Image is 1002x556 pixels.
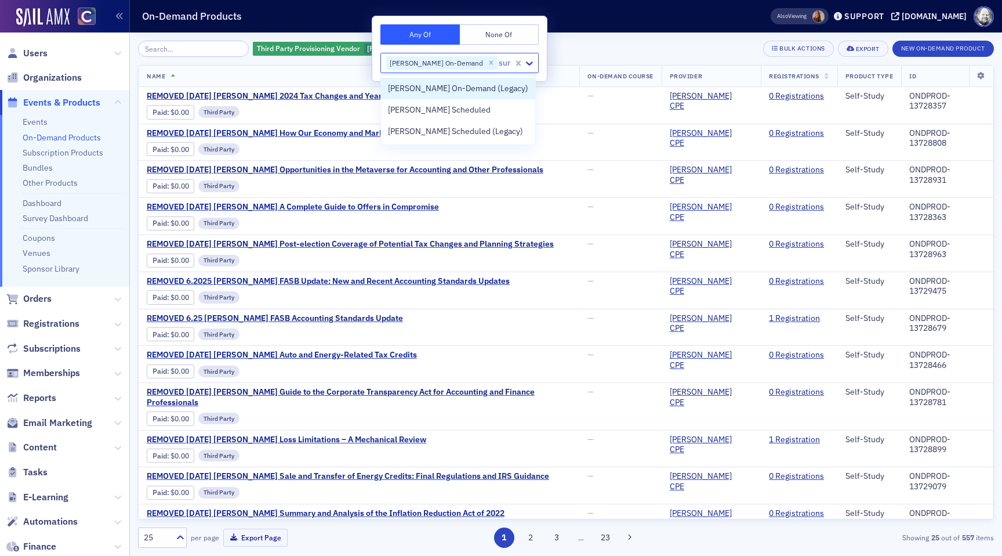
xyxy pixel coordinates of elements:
span: Registrations [23,317,79,330]
a: [PERSON_NAME] CPE [670,435,753,455]
div: Third Party [198,291,239,303]
span: Reports [23,392,56,405]
div: Third Party [198,413,239,424]
span: Automations [23,515,78,528]
div: ONDPROD-13728931 [909,165,985,185]
a: On-Demand Products [23,132,101,143]
a: [PERSON_NAME] CPE [670,350,753,370]
span: Finance [23,540,56,553]
a: 0 Registrations [769,508,824,519]
a: Paid [153,219,167,228]
span: Content [23,441,57,454]
button: [DOMAIN_NAME] [891,12,971,20]
span: [PERSON_NAME] Scheduled (Legacy) [388,125,523,138]
span: $0.00 [170,182,189,190]
span: Provider [670,72,702,80]
div: ONDPROD-13729142 [909,508,985,529]
a: 0 Registrations [769,202,824,212]
a: REMOVED [DATE] [PERSON_NAME] How Our Economy and Markets Perform in Election Years [147,128,492,139]
span: REMOVED 6.20.25 Surgent's Post-election Coverage of Potential Tax Changes and Planning Strategies [147,239,554,250]
span: — [587,128,594,138]
a: Venues [23,248,50,258]
span: Registrations [769,72,819,80]
span: Viewing [777,12,807,20]
div: Third Party [198,328,239,340]
a: Memberships [6,367,80,380]
div: Self-Study [845,471,893,482]
span: REMOVED 7.21.25 Surgent's Loss Limitations – A Mechanical Review [147,435,426,445]
div: Third Party [198,218,239,229]
div: Third Party [198,487,239,499]
a: Paid [153,330,167,339]
div: Third Party [198,255,239,266]
span: Events & Products [23,96,100,109]
span: — [587,313,594,323]
span: $0.00 [170,293,189,302]
a: Paid [153,488,167,497]
span: REMOVED 4.30.2025 Surgent's 2024 Tax Changes and Year-end Planning Opportunities [147,91,488,102]
a: Email Marketing [6,417,92,429]
a: REMOVED [DATE] [PERSON_NAME] A Complete Guide to Offers in Compromise [147,202,439,212]
span: Email Marketing [23,417,92,429]
span: : [153,256,170,265]
span: $0.00 [170,488,189,497]
a: 0 Registrations [769,471,824,482]
a: REMOVED [DATE] [PERSON_NAME] Opportunities in the Metaverse for Accounting and Other Professionals [147,165,543,175]
div: ONDPROD-13728357 [909,91,985,111]
span: — [587,201,594,212]
button: 2 [520,528,540,548]
a: [PERSON_NAME] CPE [670,276,753,297]
span: Sheila Duggan [812,10,825,23]
button: 23 [596,528,616,548]
span: REMOVED 7.21.25 Surgent's Sale and Transfer of Energy Credits: Final Regulations and IRS Guidance [147,471,549,482]
button: Any Of [380,24,460,45]
a: Events [23,117,48,127]
div: Self-Study [845,276,893,287]
span: — [587,164,594,175]
span: : [153,488,170,497]
span: … [573,532,589,543]
a: New On-Demand Product [892,42,994,53]
span: $0.00 [170,145,189,154]
div: ONDPROD-13729079 [909,471,985,492]
div: [PERSON_NAME] On-Demand [386,56,485,70]
div: ONDPROD-13728363 [909,202,985,222]
div: Paid: 0 - $0 [147,411,194,425]
a: Subscription Products [23,147,103,158]
input: Search… [138,41,249,57]
a: 1 Registration [769,313,820,324]
a: 1 Registration [769,435,820,445]
button: Bulk Actions [763,41,833,57]
span: — [587,434,594,445]
a: [PERSON_NAME] CPE [670,165,753,185]
span: : [153,414,170,423]
div: Third Party [198,106,239,118]
button: None Of [460,24,539,45]
div: ONDPROD-13729475 [909,276,985,297]
a: 0 Registrations [769,128,824,139]
div: Paid: 0 - $0 [147,142,194,156]
img: SailAMX [16,8,70,27]
a: Dashboard [23,198,61,208]
div: ONDPROD-13728899 [909,435,985,455]
span: [PERSON_NAME] Scheduled [388,104,491,116]
a: Users [6,47,48,60]
a: [PERSON_NAME] CPE [670,91,753,111]
div: Showing out of items [717,532,994,543]
button: 3 [547,528,567,548]
a: REMOVED 6.2025 [PERSON_NAME] FASB Update: New and Recent Accounting Standards Updates [147,276,510,287]
a: REMOVED 6.25 [PERSON_NAME] FASB Accounting Standards Update [147,313,403,324]
a: 0 Registrations [769,350,824,360]
a: Paid [153,145,167,154]
div: Self-Study [845,91,893,102]
span: — [587,91,594,101]
span: REMOVED 7.21.25 Surgent's Auto and Energy-Related Tax Credits [147,350,417,360]
span: Product Type [845,72,893,80]
div: Self-Study [845,350,893,360]
div: Self-Study [845,202,893,212]
a: Paid [153,367,167,376]
a: Finance [6,540,56,553]
span: Third Party Provisioning Vendor [257,44,360,53]
a: REMOVED [DATE] [PERSON_NAME] Loss Limitations – A Mechanical Review [147,435,426,445]
span: REMOVED 7.21.25 Surgent's Summary and Analysis of the Inflation Reduction Act of 2022 [147,508,504,519]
